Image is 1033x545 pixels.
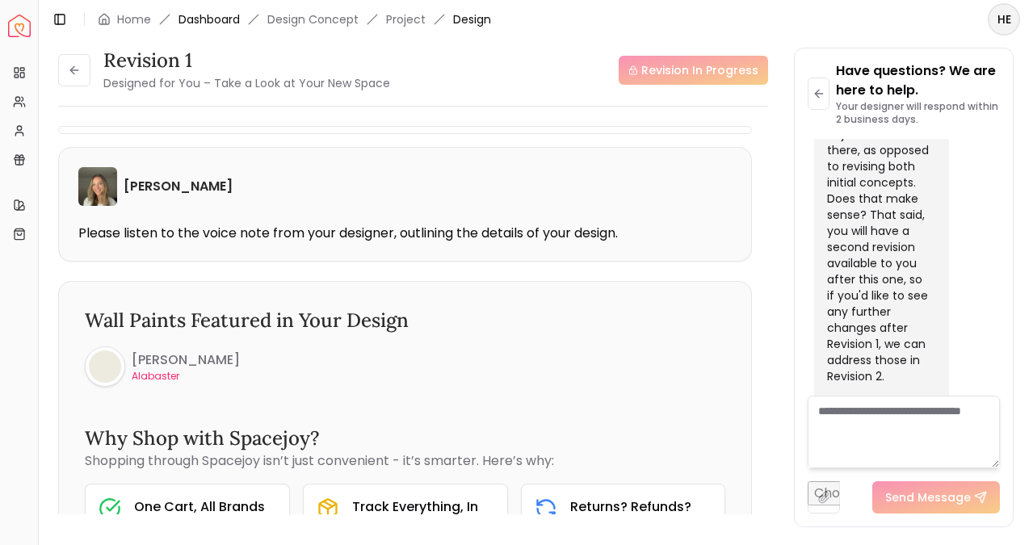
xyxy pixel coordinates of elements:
button: HE [988,3,1020,36]
span: HE [989,5,1018,34]
a: Home [117,11,151,27]
h3: Wall Paints Featured in Your Design [85,308,725,333]
p: Your designer will respond within 2 business days. [836,100,1000,126]
h6: [PERSON_NAME] [124,177,233,196]
img: Spacejoy Logo [8,15,31,37]
small: Designed for You – Take a Look at Your New Space [103,75,390,91]
p: Have questions? We are here to help. [836,61,1000,100]
p: Please listen to the voice note from your designer, outlining the details of your design. [78,225,732,241]
h3: Why Shop with Spacejoy? [85,426,725,451]
h3: One Cart, All Brands [134,497,276,517]
p: Alabaster [132,370,240,383]
h3: Track Everything, In One Place [352,497,494,536]
a: [PERSON_NAME]Alabaster [85,346,240,387]
span: Design [453,11,491,27]
li: Design Concept [267,11,359,27]
h3: Revision 1 [103,48,390,73]
h6: [PERSON_NAME] [132,350,240,370]
a: Project [386,11,426,27]
nav: breadcrumb [98,11,491,27]
img: Sarah Nelson [78,167,117,206]
h3: Returns? Refunds? Relax. [570,497,712,536]
a: Dashboard [178,11,240,27]
p: Shopping through Spacejoy isn’t just convenient - it’s smarter. Here’s why: [85,451,725,471]
a: Spacejoy [8,15,31,37]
